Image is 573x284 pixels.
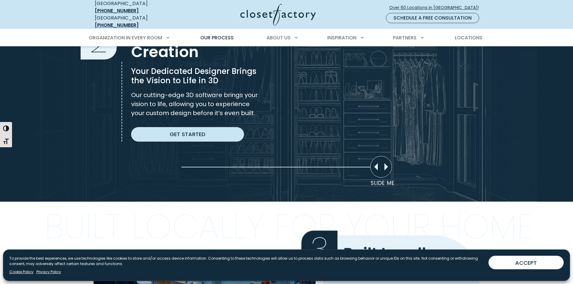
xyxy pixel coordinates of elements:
[200,34,234,41] span: Our Process
[89,34,162,41] span: Organization in Every Room
[343,243,453,280] span: Built Locally for Your Home
[371,179,396,187] p: Slide Me
[240,4,316,26] img: Closet Factory Logo
[85,29,489,46] nav: Primary Menu
[45,214,533,240] p: Built Locally for Your Home
[386,13,479,23] a: Schedule a Free Consultation
[393,34,417,41] span: Partners
[370,156,392,178] div: Move slider to compare images
[131,90,260,118] p: Our cutting-edge 3D software brings your vision to life, allowing you to experience your custom d...
[301,231,337,267] span: 3
[488,256,564,269] button: ACCEPT
[131,25,249,63] span: Custom Design Creation
[81,23,117,60] span: 2
[9,256,484,267] p: To provide the best experiences, we use technologies like cookies to store and/or access device i...
[95,14,182,29] div: [GEOGRAPHIC_DATA]
[327,34,356,41] span: Inspiration
[36,269,61,275] a: Privacy Policy
[455,34,482,41] span: Locations
[131,127,244,142] a: Get Started
[95,22,139,29] a: [PHONE_NUMBER]
[9,269,33,275] a: Cookie Policy
[266,34,291,41] span: About Us
[389,5,484,11] span: Over 60 Locations in [GEOGRAPHIC_DATA]!
[131,66,256,86] span: Your Dedicated Designer Brings the Vision to Life in 3D
[389,2,484,13] a: Over 60 Locations in [GEOGRAPHIC_DATA]!
[95,7,139,14] a: [PHONE_NUMBER]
